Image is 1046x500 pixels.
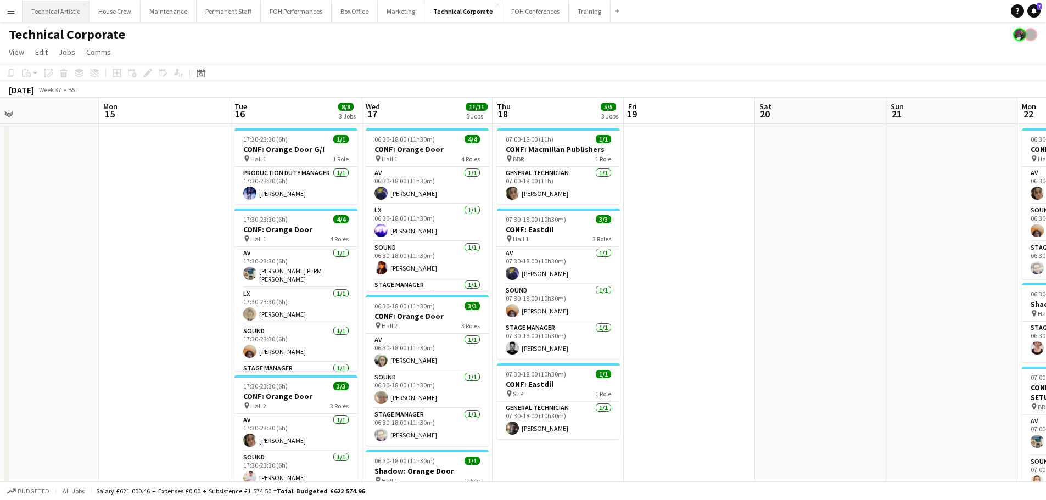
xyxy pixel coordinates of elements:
app-card-role: AV1/107:30-18:00 (10h30m)[PERSON_NAME] [497,247,620,284]
span: 17 [364,108,380,120]
span: Edit [35,47,48,57]
app-card-role: Sound1/106:30-18:00 (11h30m)[PERSON_NAME] [366,371,489,408]
span: 1/1 [333,135,349,143]
h3: CONF: Orange Door [234,391,357,401]
h3: CONF: Macmillan Publishers [497,144,620,154]
app-card-role: General Technician1/107:30-18:00 (10h30m)[PERSON_NAME] [497,402,620,439]
span: 06:30-18:00 (11h30m) [374,135,435,143]
button: Technical Artistic [23,1,90,22]
span: Hall 1 [382,155,398,163]
h1: Technical Corporate [9,26,125,43]
span: Hall 1 [250,235,266,243]
span: 4/4 [465,135,480,143]
span: 18 [495,108,511,120]
span: 11/11 [466,103,488,111]
app-card-role: Sound1/117:30-23:30 (6h)[PERSON_NAME] [234,325,357,362]
span: 1/1 [465,457,480,465]
span: 4 Roles [330,235,349,243]
span: STP [513,390,523,398]
span: Hall 1 [250,155,266,163]
span: 3 Roles [592,235,611,243]
app-user-avatar: Gabrielle Barr [1024,28,1037,41]
span: Hall 1 [513,235,529,243]
span: Budgeted [18,487,49,495]
app-job-card: 17:30-23:30 (6h)1/1CONF: Orange Door G/I Hall 11 RoleProduction Duty Manager1/117:30-23:30 (6h)[P... [234,128,357,204]
h3: CONF: Eastdil [497,379,620,389]
span: 8/8 [338,103,354,111]
app-card-role: Sound1/107:30-18:00 (10h30m)[PERSON_NAME] [497,284,620,322]
button: FOH Conferences [502,1,569,22]
app-card-role: LX1/106:30-18:00 (11h30m)[PERSON_NAME] [366,204,489,241]
span: 3 Roles [330,402,349,410]
span: 1 Role [464,476,480,485]
span: 07:30-18:00 (10h30m) [506,370,566,378]
span: Mon [1022,102,1036,111]
app-card-role: General Technician1/107:00-18:00 (11h)[PERSON_NAME] [497,167,620,204]
app-job-card: 07:00-18:00 (11h)1/1CONF: Macmillan Publishers BBR1 RoleGeneral Technician1/107:00-18:00 (11h)[PE... [497,128,620,204]
span: Mon [103,102,118,111]
app-card-role: Stage Manager1/107:30-18:00 (10h30m)[PERSON_NAME] [497,322,620,359]
app-card-role: AV1/106:30-18:00 (11h30m)[PERSON_NAME] [366,334,489,371]
h3: CONF: Orange Door [366,144,489,154]
span: 3/3 [333,382,349,390]
span: 1 Role [333,155,349,163]
span: 3/3 [596,215,611,223]
app-user-avatar: Zubair PERM Dhalla [1013,28,1026,41]
app-job-card: 06:30-18:00 (11h30m)3/3CONF: Orange Door Hall 23 RolesAV1/106:30-18:00 (11h30m)[PERSON_NAME]Sound... [366,295,489,446]
button: Permanent Staff [197,1,261,22]
span: 07:00-18:00 (11h) [506,135,553,143]
button: Technical Corporate [424,1,502,22]
app-job-card: 07:30-18:00 (10h30m)3/3CONF: Eastdil Hall 13 RolesAV1/107:30-18:00 (10h30m)[PERSON_NAME]Sound1/10... [497,209,620,359]
div: Salary £621 000.46 + Expenses £0.00 + Subsistence £1 574.50 = [96,487,365,495]
a: Jobs [54,45,80,59]
span: 1 Role [595,390,611,398]
span: 17:30-23:30 (6h) [243,382,288,390]
span: 22 [1020,108,1036,120]
app-job-card: 17:30-23:30 (6h)4/4CONF: Orange Door Hall 14 RolesAV1/117:30-23:30 (6h)[PERSON_NAME] PERM [PERSON... [234,209,357,371]
button: Maintenance [141,1,197,22]
button: House Crew [90,1,141,22]
span: 19 [627,108,637,120]
h3: Shadow: Orange Door [366,466,489,476]
div: 5 Jobs [466,112,487,120]
h3: CONF: Orange Door G/I [234,144,357,154]
app-card-role: Production Duty Manager1/117:30-23:30 (6h)[PERSON_NAME] [234,167,357,204]
span: Sat [759,102,771,111]
span: 4/4 [333,215,349,223]
span: 1 Role [595,155,611,163]
div: BST [68,86,79,94]
span: Comms [86,47,111,57]
span: 15 [102,108,118,120]
span: 17:30-23:30 (6h) [243,135,288,143]
a: View [4,45,29,59]
span: Total Budgeted £622 574.96 [277,487,365,495]
span: 16 [233,108,247,120]
app-card-role: AV1/106:30-18:00 (11h30m)[PERSON_NAME] [366,167,489,204]
span: All jobs [60,487,87,495]
button: Budgeted [5,485,51,497]
button: Box Office [332,1,378,22]
span: Jobs [59,47,75,57]
span: Hall 1 [382,476,398,485]
span: 17:30-23:30 (6h) [243,215,288,223]
span: Thu [497,102,511,111]
span: BBR [513,155,524,163]
span: Sun [891,102,904,111]
app-job-card: 06:30-18:00 (11h30m)4/4CONF: Orange Door Hall 14 RolesAV1/106:30-18:00 (11h30m)[PERSON_NAME]LX1/1... [366,128,489,291]
app-card-role: AV1/117:30-23:30 (6h)[PERSON_NAME] [234,414,357,451]
a: 7 [1027,4,1041,18]
a: Comms [82,45,115,59]
span: 4 Roles [461,155,480,163]
app-card-role: Stage Manager1/106:30-18:00 (11h30m)[PERSON_NAME] [366,408,489,446]
app-card-role: LX1/117:30-23:30 (6h)[PERSON_NAME] [234,288,357,325]
span: 06:30-18:00 (11h30m) [374,457,435,465]
span: 07:30-18:00 (10h30m) [506,215,566,223]
span: View [9,47,24,57]
div: 3 Jobs [601,112,618,120]
h3: CONF: Eastdil [497,224,620,234]
h3: CONF: Orange Door [366,311,489,321]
